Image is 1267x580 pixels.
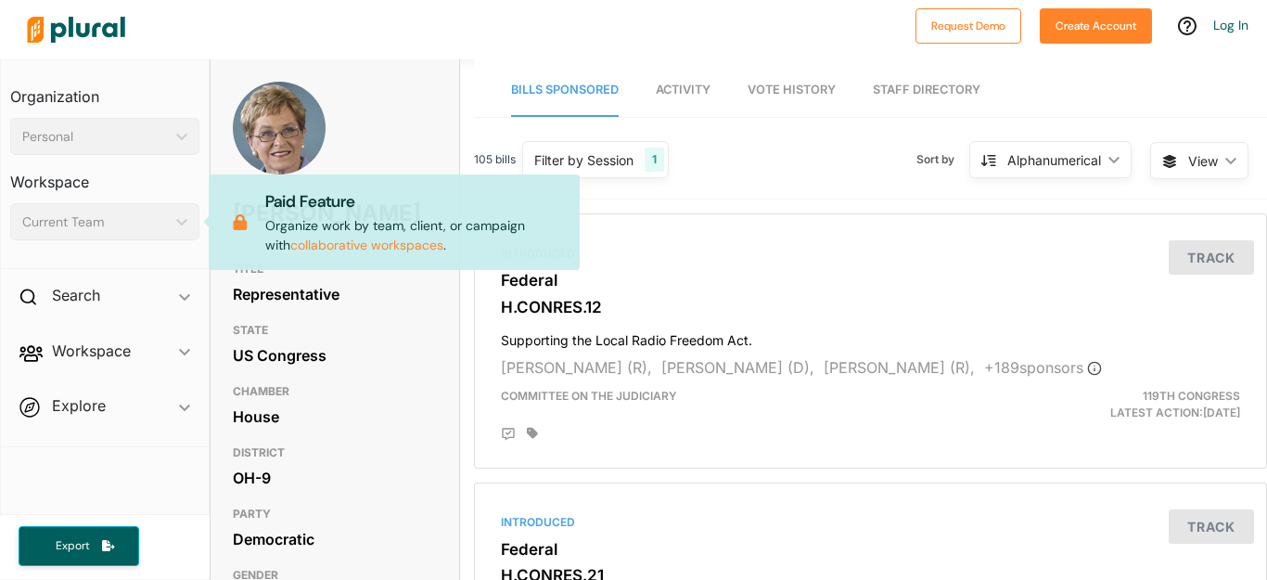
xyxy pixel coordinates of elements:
span: [PERSON_NAME] (D), [661,358,814,377]
div: OH-9 [233,464,437,492]
h3: STATE [233,319,437,342]
h3: H.CONRES.12 [501,298,1240,316]
a: Log In [1213,17,1248,33]
p: Paid Feature [265,189,565,213]
span: [PERSON_NAME] (R), [501,358,652,377]
h3: Federal [501,271,1240,290]
div: Introduced [501,514,1240,531]
div: Personal [22,127,169,147]
h3: PARTY [233,503,437,525]
div: US Congress [233,342,437,369]
p: Organize work by team, client, or campaign with . [265,189,565,254]
button: Create Account [1040,8,1152,44]
h3: Federal [501,540,1240,559]
span: Committee on the Judiciary [501,389,677,403]
div: Introduced [501,245,1240,262]
span: + 189 sponsor s [984,358,1102,377]
a: Activity [656,64,710,117]
div: Latest Action: [DATE] [998,388,1254,421]
button: Request Demo [915,8,1021,44]
span: 119th Congress [1143,389,1240,403]
a: Bills Sponsored [511,64,619,117]
span: View [1188,151,1218,171]
a: Request Demo [915,15,1021,34]
button: Track [1169,509,1254,544]
div: Representative [233,280,437,308]
div: Democratic [233,525,437,553]
span: Activity [656,83,710,97]
img: Headshot of Marcy Kaptur [233,82,326,195]
h3: CHAMBER [233,380,437,403]
a: collaborative workspaces [290,237,443,253]
div: Add Position Statement [501,427,516,442]
span: Sort by [916,151,969,168]
div: Alphanumerical [1007,150,1101,170]
div: Current Team [22,213,169,232]
span: Vote History [748,83,836,97]
button: Track [1169,240,1254,275]
div: House [233,403,437,431]
span: Export [43,538,102,554]
div: Add tags [527,427,538,440]
a: Staff Directory [873,64,980,117]
h3: DISTRICT [233,442,437,464]
h3: Workspace [10,155,199,196]
button: Export [19,526,139,566]
h2: Search [52,285,100,305]
div: Filter by Session [534,150,633,170]
a: Vote History [748,64,836,117]
span: Bills Sponsored [511,83,619,97]
span: [PERSON_NAME] (R), [824,358,975,377]
h3: Organization [10,70,199,110]
div: 1 [645,148,664,172]
h4: Supporting the Local Radio Freedom Act. [501,324,1240,349]
a: Create Account [1040,15,1152,34]
span: 105 bills [474,151,516,168]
